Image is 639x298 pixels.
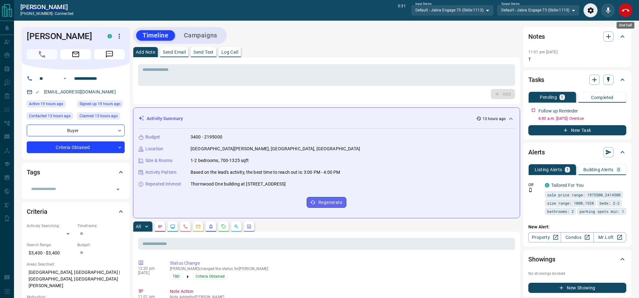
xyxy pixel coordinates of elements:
[27,125,125,136] div: Buyer
[55,11,73,16] span: connected
[136,30,175,41] button: Timeline
[94,49,125,59] span: Message
[208,224,213,229] svg: Listing Alerts
[191,157,249,164] p: 1-2 bedrooms, 700-1325 sqft
[528,56,626,63] p: T
[547,200,594,206] span: size range: 1080,1538
[170,288,512,295] p: Note Action
[177,30,224,41] button: Campaigns
[591,95,614,100] p: Completed
[136,224,141,229] p: All
[196,224,201,229] svg: Emails
[145,146,163,152] p: Location
[20,11,73,17] p: [PHONE_NUMBER] -
[27,223,74,229] p: Actively Searching:
[617,22,635,29] div: End Call
[497,5,580,16] div: Default - Jabra Engage 75 (0b0e:1113)
[157,224,163,229] svg: Notes
[594,232,626,242] a: Mr.Loft
[145,157,173,164] p: Size & Rooms
[173,273,180,280] span: TBD
[547,192,621,198] span: sale price range: 1975500,2414500
[170,224,175,229] svg: Lead Browsing Activity
[136,50,155,54] p: Add Note
[580,208,624,214] span: parking spots min: 1
[114,185,122,194] button: Open
[29,101,63,107] span: Active 19 hours ago
[601,3,615,17] div: Mute
[528,232,561,242] a: Property
[27,49,57,59] span: Call
[538,116,626,121] p: 6:00 a.m. [DATE] - Overdue
[618,3,633,17] div: End Call
[538,108,578,114] p: Follow up Reminder
[29,113,71,119] span: Contacted 13 hours ago
[27,100,74,109] div: Sun Aug 17 2025
[561,95,563,99] p: 1
[44,89,116,94] a: [EMAIL_ADDRESS][DOMAIN_NAME]
[163,50,186,54] p: Send Email
[528,283,626,293] button: New Showing
[221,224,226,229] svg: Requests
[583,167,614,172] p: Building Alerts
[191,169,340,176] p: Based on the lead's activity, the best time to reach out is: 3:00 PM - 4:00 PM
[138,271,160,275] p: [DATE]
[80,113,118,119] span: Claimed 13 hours ago
[170,260,512,267] p: Status Change
[27,165,125,180] div: Tags
[27,261,125,267] p: Areas Searched:
[551,183,584,188] a: Tailored For You
[247,224,252,229] svg: Agent Actions
[191,181,286,187] p: Thornwood One building at [STREET_ADDRESS]
[77,242,125,248] p: Budget:
[528,31,545,42] h2: Notes
[145,134,160,140] p: Budget
[307,197,346,208] button: Regenerate
[528,252,626,267] div: Showings
[528,50,558,54] p: 11:01 pm [DATE]
[398,3,406,17] p: 0:31
[27,248,74,258] p: $3,400 - $3,400
[528,271,626,276] p: No showings booked
[561,232,594,242] a: Condos
[183,224,188,229] svg: Calls
[170,267,512,271] p: [PERSON_NAME] changed the status for [PERSON_NAME]
[535,167,562,172] p: Listing Alerts
[27,242,74,248] p: Search Range:
[415,2,432,6] label: Input Device
[27,207,47,217] h2: Criteria
[27,112,74,121] div: Sun Aug 17 2025
[528,125,626,135] button: New Task
[77,112,125,121] div: Sun Aug 17 2025
[138,266,160,271] p: 12:20 pm
[145,181,181,187] p: Repeated Interest
[27,204,125,219] div: Criteria
[193,50,214,54] p: Send Text
[617,167,620,172] p: 0
[528,145,626,160] div: Alerts
[528,29,626,44] div: Notes
[35,90,39,94] svg: Email Valid
[147,115,183,122] p: Activity Summary
[60,49,91,59] span: Email
[191,146,360,152] p: [GEOGRAPHIC_DATA][PERSON_NAME], [GEOGRAPHIC_DATA], [GEOGRAPHIC_DATA]
[483,116,506,122] p: 13 hours ago
[138,113,515,125] div: Activity Summary13 hours ago
[566,167,569,172] p: 1
[20,3,73,11] a: [PERSON_NAME]
[583,3,598,17] div: Audio Settings
[221,50,238,54] p: Log Call
[540,95,557,99] p: Pending
[528,147,545,157] h2: Alerts
[600,200,620,206] span: beds: 2-2
[528,72,626,87] div: Tasks
[234,224,239,229] svg: Opportunities
[528,188,533,192] svg: Push Notification Only
[501,2,519,6] label: Output Device
[145,169,177,176] p: Activity Pattern
[27,267,125,291] p: [GEOGRAPHIC_DATA], [GEOGRAPHIC_DATA] | [GEOGRAPHIC_DATA], [GEOGRAPHIC_DATA][PERSON_NAME]
[528,182,541,188] p: Off
[77,100,125,109] div: Sun Aug 17 2025
[547,208,574,214] span: bathrooms: 2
